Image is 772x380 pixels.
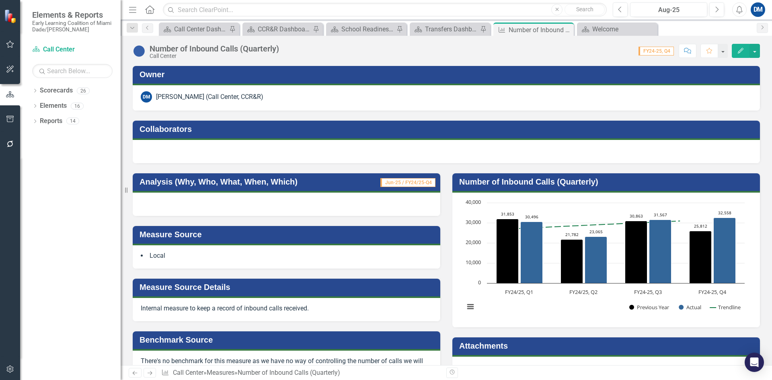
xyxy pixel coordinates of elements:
[565,232,579,237] text: 21,782
[521,222,543,283] path: FY24/25, Q1, 30,496. Actual.
[328,24,394,34] a: School Readiness Applications in Queue Dashboard
[633,5,704,15] div: Aug-25
[163,3,607,17] input: Search ClearPoint...
[258,24,311,34] div: CCR&R Dashboard
[629,304,670,311] button: Show Previous Year
[140,177,359,186] h3: Analysis (Why, Who, What, When, Which)
[161,368,440,378] div: » »
[686,304,701,311] text: Actual
[412,24,478,34] a: Transfers Dashboard
[425,24,478,34] div: Transfers Dashboard
[140,335,436,344] h3: Benchmark Source
[341,24,394,34] div: School Readiness Applications in Queue Dashboard
[140,283,436,292] h3: Measure Source Details
[150,44,279,53] div: Number of Inbound Calls (Quarterly)
[40,101,67,111] a: Elements
[589,229,603,234] text: 23,065
[509,25,572,35] div: Number of Inbound Calls (Quarterly)
[32,64,113,78] input: Search Below...
[150,252,165,259] span: Local
[32,10,113,20] span: Elements & Reports
[32,45,113,54] a: Call Center
[466,218,481,226] text: 30,000
[690,231,712,283] path: FY24-25, Q4, 25,812. Previous Year.
[141,91,152,103] div: DM
[40,86,73,95] a: Scorecards
[718,210,731,216] text: 32,558
[576,6,593,12] span: Search
[459,177,756,186] h3: Number of Inbound Calls (Quarterly)
[585,237,607,283] path: FY24/25, Q2, 23,065. Actual.
[565,4,605,15] button: Search
[32,20,113,33] small: Early Learning Coalition of Miami Dade/[PERSON_NAME]
[501,211,514,217] text: 31,853
[466,198,481,205] text: 40,000
[745,353,764,372] div: Open Intercom Messenger
[694,223,707,229] text: 25,812
[40,117,62,126] a: Reports
[133,45,146,58] img: No Information
[654,212,667,218] text: 31,567
[630,2,707,17] button: Aug-25
[150,53,279,59] div: Call Center
[460,199,749,319] svg: Interactive chart
[141,357,432,375] p: There's no benchmark for this measure as we have no way of controlling the number of calls we wil...
[4,9,18,23] img: ClearPoint Strategy
[140,125,756,134] h3: Collaborators
[679,304,701,311] button: Show Actual
[238,369,340,376] div: Number of Inbound Calls (Quarterly)
[173,369,203,376] a: Call Center
[466,238,481,246] text: 20,000
[156,92,263,102] div: [PERSON_NAME] (Call Center, CCR&R)
[525,214,538,220] text: 30,496
[592,24,655,34] div: Welcome
[380,178,435,187] span: Jun-25 / FY24/25-Q4
[505,288,533,296] text: FY24/25, Q1
[140,230,436,239] h3: Measure Source
[140,70,756,79] h3: Owner
[649,220,671,283] path: FY24-25, Q3, 31,567. Actual.
[66,118,79,125] div: 14
[71,103,84,109] div: 16
[569,288,597,296] text: FY24/25, Q2
[244,24,311,34] a: CCR&R Dashboard
[710,304,741,311] button: Show Trendline
[751,2,765,17] button: DM
[207,369,234,376] a: Measures
[497,219,519,283] path: FY24/25, Q1, 31,853. Previous Year.
[460,199,752,319] div: Chart. Highcharts interactive chart.
[521,218,736,283] g: Actual, series 2 of 3. Bar series with 4 bars.
[161,24,227,34] a: Call Center Dashboard
[478,279,481,286] text: 0
[141,304,432,313] p: Internal measure to keep a record of inbound calls received.
[465,301,476,312] button: View chart menu, Chart
[561,240,583,283] path: FY24/25, Q2, 21,782. Previous Year.
[459,341,756,350] h3: Attachments
[634,288,662,296] text: FY24-25, Q3
[174,24,227,34] div: Call Center Dashboard
[497,219,712,283] g: Previous Year, series 1 of 3. Bar series with 4 bars.
[639,47,674,55] span: FY24-25, Q4
[466,259,481,266] text: 10,000
[714,218,736,283] path: FY24-25, Q4, 32,558. Actual.
[630,213,643,219] text: 30,863
[579,24,655,34] a: Welcome
[698,288,727,296] text: FY24-25, Q4
[625,221,647,283] path: FY24-25, Q3, 30,863. Previous Year.
[77,87,90,94] div: 26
